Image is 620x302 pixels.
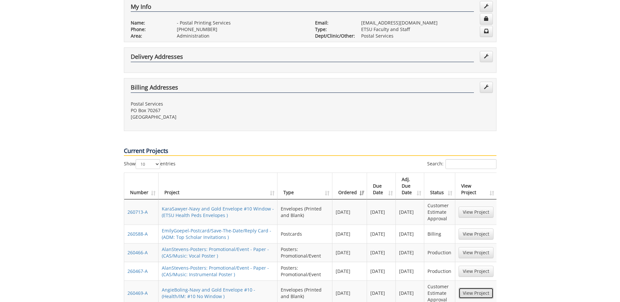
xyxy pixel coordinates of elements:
h4: Billing Addresses [131,84,474,93]
a: Edit Info [480,1,493,12]
td: [DATE] [396,243,425,262]
a: View Project [459,247,494,258]
td: Posters: Promotional/Event [277,262,332,280]
p: PO Box 70267 [131,107,305,114]
h4: Delivery Addresses [131,54,474,62]
p: Dept/Clinic/Other: [315,33,351,39]
th: Type: activate to sort column ascending [277,173,332,199]
td: [DATE] [332,199,367,225]
td: [DATE] [367,262,396,280]
a: AlanStevens-Posters: Promotional/Event - Paper - (CAS/Music: Instrumental Poster ) [162,265,269,277]
th: Project: activate to sort column ascending [159,173,278,199]
p: ETSU Faculty and Staff [361,26,490,33]
th: Status: activate to sort column ascending [424,173,455,199]
th: Ordered: activate to sort column ascending [332,173,367,199]
p: Type: [315,26,351,33]
th: Number: activate to sort column ascending [124,173,159,199]
td: [DATE] [332,225,367,243]
p: - Postal Printing Services [177,20,305,26]
a: View Project [459,288,494,299]
label: Search: [427,159,496,169]
th: Due Date: activate to sort column ascending [367,173,396,199]
p: Name: [131,20,167,26]
a: 260588-A [127,231,148,237]
td: Customer Estimate Approval [424,199,455,225]
td: [DATE] [396,262,425,280]
a: AngieBoling-Navy and Gold Envelope #10 - (Health/IM: #10 No Window ) [162,287,255,299]
select: Showentries [136,159,160,169]
a: 260467-A [127,268,148,274]
p: Phone: [131,26,167,33]
td: [DATE] [367,199,396,225]
td: Production [424,262,455,280]
td: [DATE] [367,243,396,262]
td: [DATE] [332,243,367,262]
a: AlanStevens-Posters: Promotional/Event - Paper - (CAS/Music: Vocal Poster ) [162,246,269,259]
p: [PHONE_NUMBER] [177,26,305,33]
p: Area: [131,33,167,39]
a: EmilyGoepel-Postcard/Save-The-Date/Reply Card - (ADM: Top Scholar Invitations ) [162,227,271,240]
a: View Project [459,266,494,277]
p: [EMAIL_ADDRESS][DOMAIN_NAME] [361,20,490,26]
p: Email: [315,20,351,26]
p: [GEOGRAPHIC_DATA] [131,114,305,120]
a: Change Communication Preferences [480,26,493,37]
a: Change Password [480,13,493,25]
a: Edit Addresses [480,82,493,93]
p: Postal Services [361,33,490,39]
input: Search: [445,159,496,169]
a: Edit Addresses [480,51,493,62]
td: Billing [424,225,455,243]
a: 260469-A [127,290,148,296]
td: [DATE] [367,225,396,243]
td: [DATE] [396,225,425,243]
td: [DATE] [332,262,367,280]
td: [DATE] [396,199,425,225]
a: View Project [459,207,494,218]
td: Production [424,243,455,262]
th: View Project: activate to sort column ascending [455,173,497,199]
h4: My Info [131,4,474,12]
td: Posters: Promotional/Event [277,243,332,262]
a: View Project [459,228,494,240]
p: Postal Services [131,101,305,107]
label: Show entries [124,159,176,169]
td: Envelopes (Printed and Blank) [277,199,332,225]
p: Current Projects [124,147,496,156]
td: Postcards [277,225,332,243]
th: Adj. Due Date: activate to sort column ascending [396,173,425,199]
a: KaraSawyer-Navy and Gold Envelope #10 Window - (ETSU Health Peds Envelopes ) [162,206,274,218]
a: 260466-A [127,249,148,256]
a: 260713-A [127,209,148,215]
p: Administration [177,33,305,39]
